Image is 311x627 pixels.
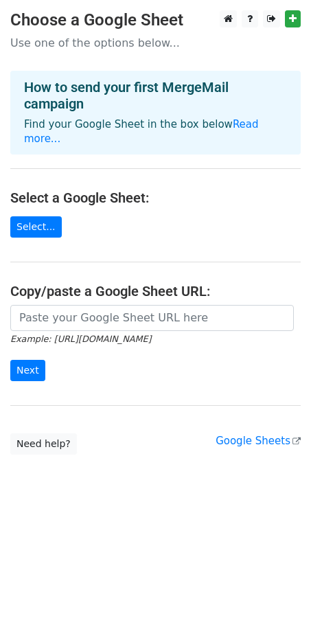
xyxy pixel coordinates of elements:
[216,435,301,447] a: Google Sheets
[10,360,45,381] input: Next
[10,433,77,455] a: Need help?
[10,334,151,344] small: Example: [URL][DOMAIN_NAME]
[10,36,301,50] p: Use one of the options below...
[10,216,62,238] a: Select...
[10,283,301,299] h4: Copy/paste a Google Sheet URL:
[10,305,294,331] input: Paste your Google Sheet URL here
[10,190,301,206] h4: Select a Google Sheet:
[24,117,287,146] p: Find your Google Sheet in the box below
[24,118,259,145] a: Read more...
[24,79,287,112] h4: How to send your first MergeMail campaign
[10,10,301,30] h3: Choose a Google Sheet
